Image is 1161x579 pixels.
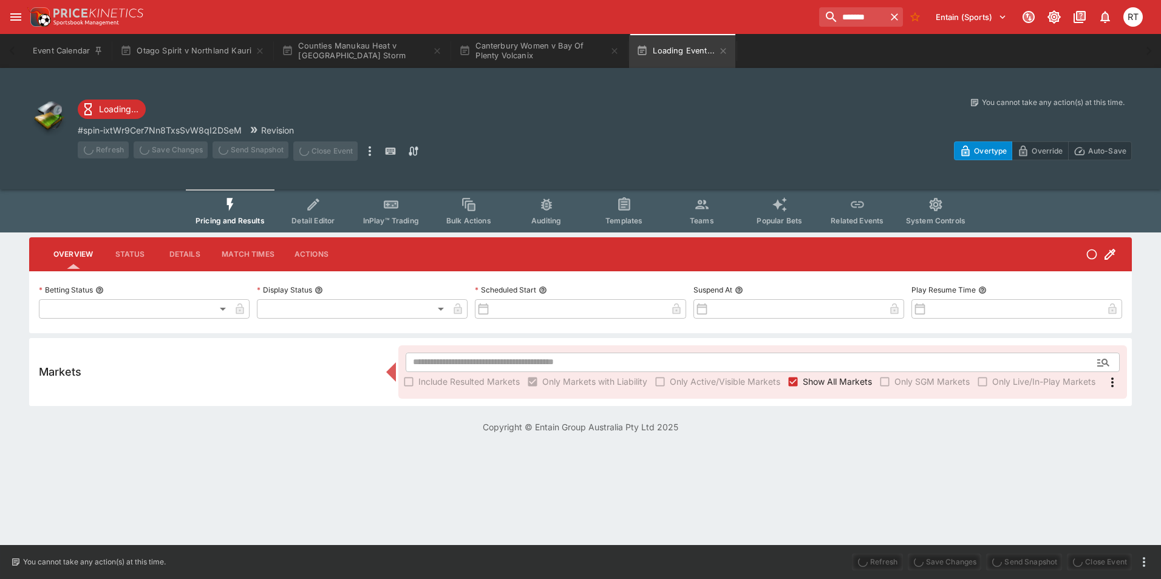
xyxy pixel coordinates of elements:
[446,216,491,225] span: Bulk Actions
[1123,7,1143,27] div: Richard Tatton
[982,97,1125,108] p: You cannot take any action(s) at this time.
[53,8,143,18] img: PriceKinetics
[44,240,103,269] button: Overview
[157,240,212,269] button: Details
[452,34,627,68] button: Canterbury Women v Bay Of Plenty Volcanix
[1092,351,1114,373] button: Open
[291,216,335,225] span: Detail Editor
[1018,6,1040,28] button: Connected to PK
[113,34,272,68] button: Otago Spirit v Northland Kauri
[629,34,735,68] button: Loading Event...
[735,286,743,294] button: Suspend At
[212,240,284,269] button: Match Times
[196,216,265,225] span: Pricing and Results
[1088,144,1126,157] p: Auto-Save
[1105,375,1120,390] svg: More
[670,375,780,388] span: Only Active/Visible Markets
[1094,6,1116,28] button: Notifications
[954,141,1132,160] div: Start From
[911,285,976,295] p: Play Resume Time
[39,365,81,379] h5: Markets
[831,216,884,225] span: Related Events
[905,7,925,27] button: No Bookmarks
[78,124,242,137] p: Copy To Clipboard
[992,375,1095,388] span: Only Live/In-Play Markets
[906,216,965,225] span: System Controls
[186,189,975,232] div: Event type filters
[284,240,339,269] button: Actions
[29,97,68,136] img: other.png
[39,285,93,295] p: Betting Status
[693,285,732,295] p: Suspend At
[978,286,987,294] button: Play Resume Time
[1012,141,1068,160] button: Override
[539,286,547,294] button: Scheduled Start
[928,7,1014,27] button: Select Tenant
[475,285,536,295] p: Scheduled Start
[974,144,1007,157] p: Overtype
[894,375,970,388] span: Only SGM Markets
[690,216,714,225] span: Teams
[418,375,520,388] span: Include Resulted Markets
[261,124,294,137] p: Revision
[954,141,1012,160] button: Overtype
[363,141,377,161] button: more
[315,286,323,294] button: Display Status
[26,34,111,68] button: Event Calendar
[1068,141,1132,160] button: Auto-Save
[103,240,157,269] button: Status
[1137,555,1151,569] button: more
[542,375,647,388] span: Only Markets with Liability
[274,34,449,68] button: Counties Manukau Heat v [GEOGRAPHIC_DATA] Storm
[23,557,166,567] p: You cannot take any action(s) at this time.
[1120,4,1146,30] button: Richard Tatton
[257,285,312,295] p: Display Status
[819,7,886,27] input: search
[99,103,138,115] p: Loading...
[757,216,802,225] span: Popular Bets
[1032,144,1063,157] p: Override
[605,216,642,225] span: Templates
[95,286,104,294] button: Betting Status
[53,20,119,25] img: Sportsbook Management
[531,216,561,225] span: Auditing
[5,6,27,28] button: open drawer
[27,5,51,29] img: PriceKinetics Logo
[1069,6,1091,28] button: Documentation
[803,375,872,388] span: Show All Markets
[363,216,419,225] span: InPlay™ Trading
[1043,6,1065,28] button: Toggle light/dark mode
